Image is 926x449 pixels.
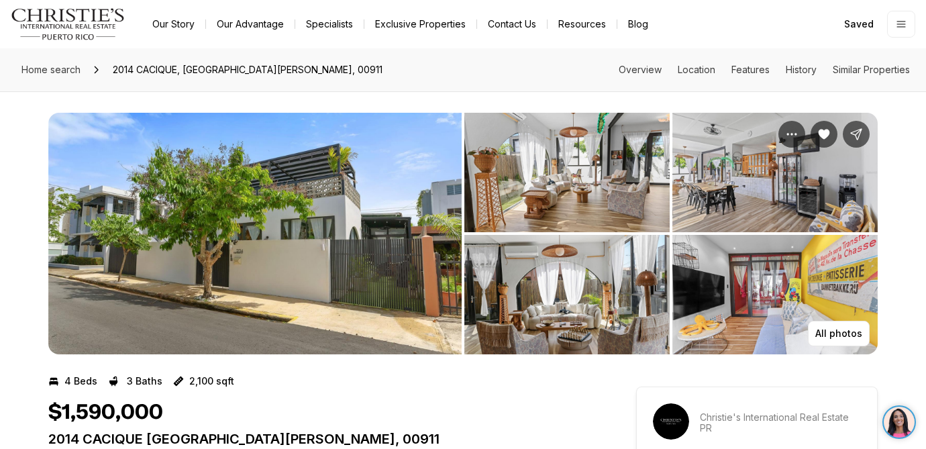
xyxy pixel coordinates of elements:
[127,376,162,387] p: 3 Baths
[16,59,86,81] a: Home search
[887,11,915,38] button: Open menu
[64,376,97,387] p: 4 Beds
[808,321,870,346] button: All photos
[8,8,39,39] img: be3d4b55-7850-4bcb-9297-a2f9cd376e78.png
[833,64,910,75] a: Skip to: Similar Properties
[295,15,364,34] a: Specialists
[464,235,670,354] button: View image gallery
[206,15,295,34] a: Our Advantage
[48,113,878,354] div: Listing Photos
[548,15,617,34] a: Resources
[477,15,547,34] button: Contact Us
[364,15,476,34] a: Exclusive Properties
[617,15,659,34] a: Blog
[464,113,670,232] button: View image gallery
[843,121,870,148] button: Share Property: 2014 CACIQUE
[815,328,862,339] p: All photos
[48,400,163,426] h1: $1,590,000
[700,412,861,434] p: Christie's International Real Estate PR
[844,19,874,30] span: Saved
[678,64,715,75] a: Skip to: Location
[619,64,910,75] nav: Page section menu
[464,113,878,354] li: 2 of 8
[836,11,882,38] a: Saved
[48,113,462,354] button: View image gallery
[142,15,205,34] a: Our Story
[786,64,817,75] a: Skip to: History
[107,59,388,81] span: 2014 CACIQUE, [GEOGRAPHIC_DATA][PERSON_NAME], 00911
[672,235,878,354] button: View image gallery
[48,431,588,447] p: 2014 CACIQUE [GEOGRAPHIC_DATA][PERSON_NAME], 00911
[11,8,125,40] img: logo
[672,113,878,232] button: View image gallery
[21,64,81,75] span: Home search
[778,121,805,148] button: Property options
[48,113,462,354] li: 1 of 8
[619,64,662,75] a: Skip to: Overview
[189,376,234,387] p: 2,100 sqft
[811,121,837,148] button: Unsave Property: 2014 CACIQUE
[731,64,770,75] a: Skip to: Features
